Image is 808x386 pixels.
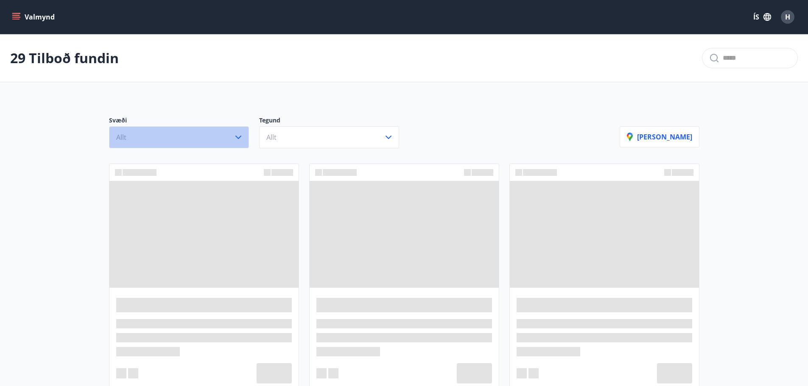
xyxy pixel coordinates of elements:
[620,126,699,147] button: [PERSON_NAME]
[259,116,409,126] p: Tegund
[10,9,58,25] button: menu
[116,133,126,142] span: Allt
[266,133,277,142] span: Allt
[785,12,790,22] span: H
[627,132,692,142] p: [PERSON_NAME]
[749,9,776,25] button: ÍS
[109,116,259,126] p: Svæði
[109,126,249,148] button: Allt
[10,49,119,67] p: 29 Tilboð fundin
[259,126,399,148] button: Allt
[777,7,798,27] button: H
